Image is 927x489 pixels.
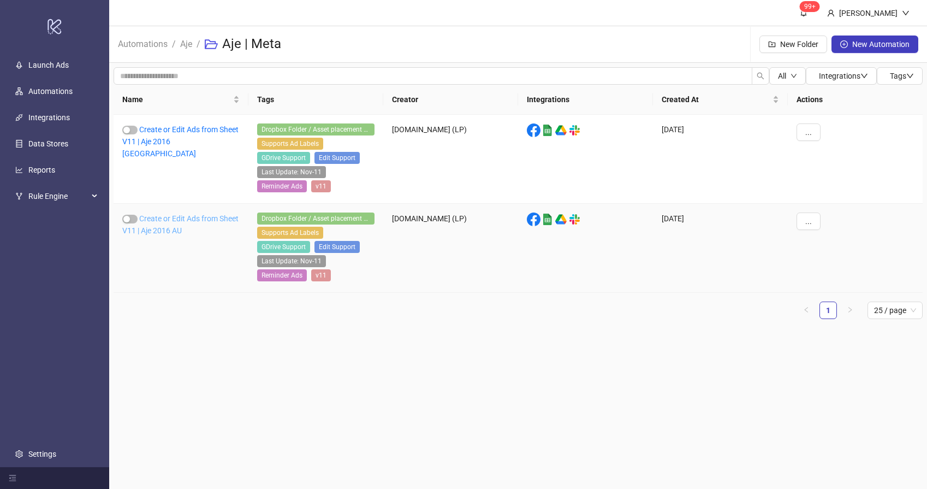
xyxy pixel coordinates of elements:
span: menu-fold [9,474,16,482]
span: down [906,72,914,80]
a: Reports [28,166,55,174]
button: right [841,302,859,319]
span: Tags [890,72,914,80]
div: [DATE] [653,204,788,293]
span: v11 [311,180,331,192]
span: folder-open [205,38,218,51]
div: Page Size [867,302,923,319]
span: All [778,72,786,80]
a: Settings [28,450,56,458]
button: ... [797,213,821,230]
span: Supports Ad Labels [257,227,323,239]
li: Next Page [841,302,859,319]
span: Last Update: Nov-11 [257,166,326,178]
button: New Folder [759,36,827,53]
span: folder-add [768,40,776,48]
div: [DATE] [653,115,788,204]
li: Previous Page [798,302,815,319]
span: right [847,307,853,313]
span: down [902,9,910,17]
span: GDrive Support [257,152,310,164]
sup: 1609 [800,1,820,12]
th: Name [114,85,248,115]
button: left [798,302,815,319]
button: Tagsdown [877,67,923,85]
span: New Automation [852,40,910,49]
span: fork [15,192,23,200]
a: Automations [28,87,73,96]
span: Supports Ad Labels [257,138,323,150]
span: ... [805,128,812,137]
th: Created At [653,85,788,115]
a: Create or Edit Ads from Sheet V11 | Aje 2016 AU [122,214,239,235]
a: Aje [178,37,194,49]
a: Create or Edit Ads from Sheet V11 | Aje 2016 [GEOGRAPHIC_DATA] [122,125,239,158]
h3: Aje | Meta [222,36,281,53]
li: 1 [819,302,837,319]
span: bell [800,9,807,16]
a: Launch Ads [28,61,69,69]
th: Tags [248,85,383,115]
span: New Folder [780,40,818,49]
button: New Automation [831,36,918,53]
div: [PERSON_NAME] [835,7,902,19]
a: Integrations [28,113,70,122]
span: 25 / page [874,302,916,319]
span: Last Update: Nov-11 [257,255,326,267]
span: Edit Support [314,152,360,164]
th: Actions [788,85,923,115]
span: Reminder Ads [257,269,307,281]
button: ... [797,123,821,141]
span: down [791,73,797,79]
div: [DOMAIN_NAME] (LP) [383,115,518,204]
a: Data Stores [28,139,68,148]
th: Creator [383,85,518,115]
li: / [197,27,200,62]
span: Integrations [819,72,868,80]
span: Created At [662,93,770,105]
span: Name [122,93,231,105]
button: Alldown [769,67,806,85]
button: Integrationsdown [806,67,877,85]
div: [DOMAIN_NAME] (LP) [383,204,518,293]
span: v11 [311,269,331,281]
span: plus-circle [840,40,848,48]
span: user [827,9,835,17]
span: Dropbox Folder / Asset placement detection [257,123,375,135]
span: search [757,72,764,80]
span: down [860,72,868,80]
span: left [803,307,810,313]
span: Dropbox Folder / Asset placement detection [257,213,375,225]
a: Automations [116,37,170,49]
span: Reminder Ads [257,180,307,192]
span: ... [805,217,812,226]
li: / [172,27,176,62]
span: Edit Support [314,241,360,253]
span: GDrive Support [257,241,310,253]
th: Integrations [518,85,653,115]
span: Rule Engine [28,185,88,207]
a: 1 [820,302,836,319]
